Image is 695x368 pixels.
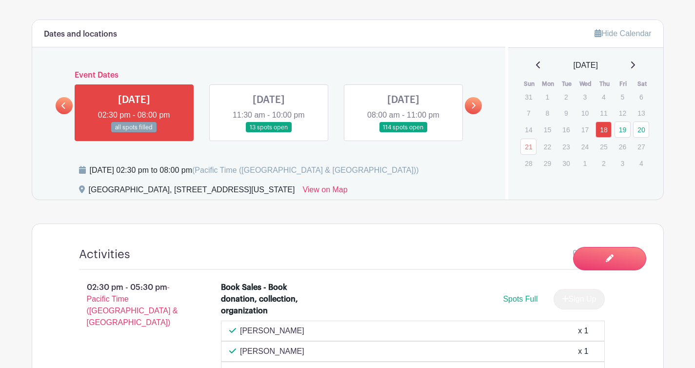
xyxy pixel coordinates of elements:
th: Fri [614,79,633,89]
p: 14 [520,122,536,137]
a: Hide Calendar [595,29,651,38]
p: 11 [596,105,612,121]
p: 26 [615,139,631,154]
p: 22 [539,139,556,154]
p: [PERSON_NAME] [240,325,304,337]
p: 16 [558,122,574,137]
th: Mon [539,79,558,89]
th: Sun [520,79,539,89]
p: 12 [615,105,631,121]
span: [DATE] [574,60,598,71]
div: Book Sales - Book donation, collection, organization [221,282,305,317]
p: 1 [577,156,593,171]
p: 9 [558,105,574,121]
span: (Pacific Time ([GEOGRAPHIC_DATA] & [GEOGRAPHIC_DATA])) [192,166,419,174]
p: 25 [596,139,612,154]
p: 8 [539,105,556,121]
p: 10 [577,105,593,121]
p: 2 [596,156,612,171]
p: 17 [577,122,593,137]
th: Thu [595,79,614,89]
p: 7 [520,105,536,121]
div: [GEOGRAPHIC_DATA], [STREET_ADDRESS][US_STATE] [89,184,295,200]
div: x 1 [578,325,588,337]
p: 3 [615,156,631,171]
h6: Dates and locations [44,30,117,39]
p: 24 [577,139,593,154]
p: 23 [558,139,574,154]
p: 31 [520,89,536,104]
p: 4 [633,156,649,171]
h4: Activities [79,247,130,262]
p: 27 [633,139,649,154]
p: 15 [539,122,556,137]
a: 18 [596,122,612,138]
th: Wed [576,79,596,89]
p: 30 [558,156,574,171]
div: [DATE] 02:30 pm to 08:00 pm [90,164,419,176]
p: [PERSON_NAME] [240,346,304,357]
p: 1 [539,89,556,104]
th: Sat [633,79,652,89]
p: 6 [633,89,649,104]
p: 3 [577,89,593,104]
p: 29 [539,156,556,171]
div: x 1 [578,346,588,357]
a: 19 [615,122,631,138]
p: 02:30 pm - 05:30 pm [63,278,206,332]
a: 21 [520,139,536,155]
a: 20 [633,122,649,138]
th: Tue [557,79,576,89]
h6: Event Dates [73,71,465,80]
p: 2 [558,89,574,104]
span: Spots Full [503,295,537,303]
p: 5 [615,89,631,104]
p: 4 [596,89,612,104]
p: 13 [633,105,649,121]
p: 28 [520,156,536,171]
a: View on Map [302,184,347,200]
